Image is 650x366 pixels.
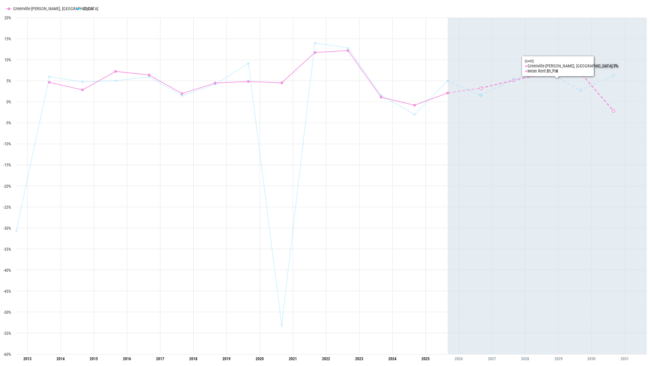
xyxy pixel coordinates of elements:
[587,357,595,361] tspan: 2030
[189,357,197,361] tspan: 2018
[6,100,11,104] text: 0%
[3,184,11,189] text: -20%
[546,70,549,73] path: Tuesday, 29 Aug, 19:00, 7.23. 29615.
[3,289,11,294] text: -45%
[355,357,363,361] tspan: 2023
[256,357,264,361] tspan: 2020
[90,357,98,361] tspan: 2015
[480,70,615,97] g: 29615, line 4 of 4 with 5 data points.
[447,91,449,94] path: Friday, 29 Aug, 19:00, 2.08. Greenville-Anderson-Mauldin, SC.
[3,163,11,167] text: -15%
[114,79,117,82] path: Saturday, 29 Aug, 19:00, 4.99. 29615.
[3,268,11,273] text: -40%
[48,75,51,78] path: Thursday, 29 Aug, 19:00, 5.96. 29615.
[480,87,482,89] path: Saturday, 29 Aug, 19:00, 3.23. Greenville-Anderson-Mauldin, SC.
[555,357,563,361] tspan: 2029
[81,80,84,83] path: Friday, 29 Aug, 19:00, 4.74. 29615.
[123,357,131,361] tspan: 2016
[521,357,529,361] tspan: 2028
[322,357,330,361] tspan: 2022
[247,62,250,65] path: Thursday, 29 Aug, 19:00, 9.11. 29615.
[3,205,11,210] text: -25%
[6,6,69,11] button: Show Greenville-Anderson-Mauldin, SC
[413,113,416,116] path: Thursday, 29 Aug, 19:00, -3.02. 29615.
[480,94,482,97] path: Saturday, 29 Aug, 19:00, 1.51. 29615.
[214,83,217,86] path: Wednesday, 29 Aug, 19:00, 4.13. 29615.
[6,79,11,83] text: 5%
[513,78,515,81] path: Sunday, 29 Aug, 19:00, 5.31. 29615.
[15,230,18,232] path: Wednesday, 29 Aug, 19:00, -30.74. 29615.
[5,121,11,125] text: -5%
[57,357,65,361] tspan: 2014
[4,37,11,41] text: 15%
[23,357,31,361] tspan: 2013
[281,324,283,327] path: Saturday, 29 Aug, 19:00, -53.13. 29615.
[612,74,615,77] path: Thursday, 29 Aug, 19:00, 6.28. 29615.
[421,357,430,361] tspan: 2025
[3,310,11,315] text: -50%
[447,79,449,82] path: Friday, 29 Aug, 19:00, 4.99. 29615.
[314,42,317,44] path: Sunday, 29 Aug, 19:00, 13.98. 29615.
[4,16,11,20] text: 20%
[413,104,416,107] path: Thursday, 29 Aug, 19:00, -0.83. Greenville-Anderson-Mauldin, SC.
[4,58,11,62] text: 10%
[148,76,151,78] path: Monday, 29 Aug, 19:00, 5.94. 29615.
[81,88,84,91] path: Friday, 29 Aug, 19:00, 2.82. Greenville-Anderson-Mauldin, SC.
[3,142,11,146] text: -10%
[222,357,231,361] tspan: 2019
[76,6,94,11] button: Show 29615
[3,331,11,336] text: -55%
[488,357,496,361] tspan: 2027
[579,89,582,91] path: Wednesday, 29 Aug, 19:00, 2.72. 29615.
[181,95,183,97] path: Tuesday, 29 Aug, 19:00, 1.42. 29615.
[612,109,615,112] path: Thursday, 29 Aug, 19:00, -2.18. Greenville-Anderson-Mauldin, SC.
[3,226,11,231] text: -30%
[114,70,117,73] path: Saturday, 29 Aug, 19:00, 7.22. Greenville-Anderson-Mauldin, SC.
[156,357,164,361] tspan: 2017
[455,357,463,361] tspan: 2026
[388,357,396,361] tspan: 2024
[3,352,11,357] text: -60%
[247,80,250,83] path: Thursday, 29 Aug, 19:00, 4.82. Greenville-Anderson-Mauldin, SC.
[621,357,629,361] tspan: 2031
[579,71,582,74] path: Wednesday, 29 Aug, 19:00, 6.97. Greenville-Anderson-Mauldin, SC.
[281,81,283,84] path: Saturday, 29 Aug, 19:00, 4.5. Greenville-Anderson-Mauldin, SC.
[289,357,297,361] tspan: 2021
[3,247,11,252] text: -35%
[380,94,383,97] path: Tuesday, 29 Aug, 19:00, 1.53. 29615.
[347,47,349,49] path: Monday, 29 Aug, 19:00, 12.76. 29615.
